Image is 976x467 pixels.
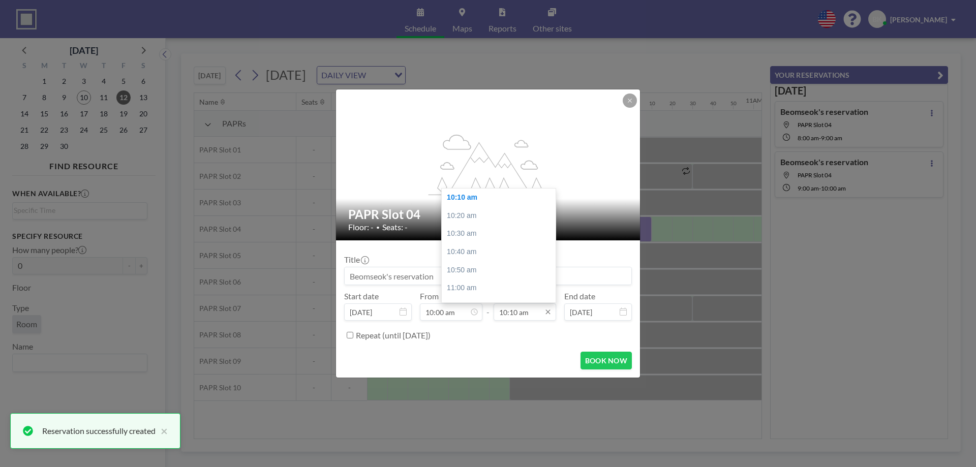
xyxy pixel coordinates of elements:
button: BOOK NOW [581,352,632,369]
button: close [156,425,168,437]
div: 10:40 am [442,243,561,261]
span: - [486,295,490,317]
input: Beomseok's reservation [345,267,631,285]
label: End date [564,291,595,301]
label: From [420,291,439,301]
div: 10:50 am [442,261,561,279]
h2: PAPR Slot 04 [348,207,629,222]
span: • [376,224,380,231]
span: Floor: - [348,222,374,232]
div: 11:00 am [442,279,561,297]
label: Repeat (until [DATE]) [356,330,431,340]
div: Reservation successfully created [42,425,156,437]
div: 10:30 am [442,225,561,243]
div: 11:10 am [442,297,561,316]
div: 10:20 am [442,207,561,225]
label: Title [344,255,368,265]
span: Seats: - [382,222,408,232]
div: 10:10 am [442,189,561,207]
label: Start date [344,291,379,301]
